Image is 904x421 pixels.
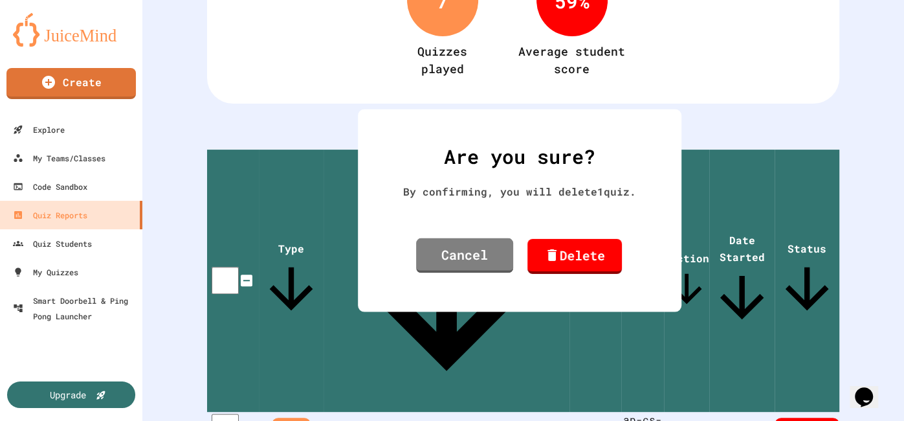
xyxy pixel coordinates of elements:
div: Are you sure? [390,142,649,171]
span: Status [775,242,839,321]
h1: 1 selected [207,117,839,132]
a: Create [6,68,136,99]
input: select all desserts [212,267,239,294]
img: logo-orange.svg [13,13,129,47]
div: Quizzes played [417,43,467,78]
div: Quiz Reports [13,207,87,223]
a: Cancel [416,238,513,273]
div: Smart Doorbell & Ping Pong Launcher [13,293,137,324]
span: Quiz name [324,151,569,412]
div: Quiz Students [13,236,92,251]
div: By confirming, you will delete 1 quiz . [390,184,649,199]
span: Section [664,251,709,312]
div: Average student score [517,43,627,78]
iframe: chat widget [850,369,891,408]
div: Code Sandbox [13,179,87,194]
div: My Quizzes [13,264,78,280]
div: Explore [13,122,65,137]
span: Type [259,242,324,321]
span: Date Started [709,233,775,330]
div: Upgrade [50,388,86,402]
div: My Teams/Classes [13,150,105,166]
a: Delete [527,239,622,274]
